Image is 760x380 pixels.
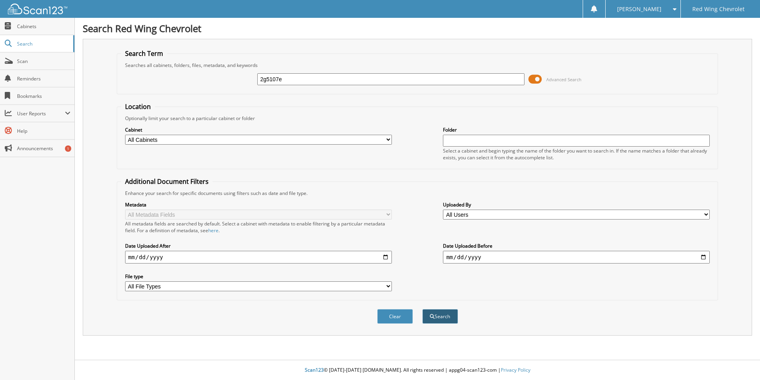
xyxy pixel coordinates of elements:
[121,190,714,197] div: Enhance your search for specific documents using filters such as date and file type.
[8,4,67,14] img: scan123-logo-white.svg
[17,128,70,134] span: Help
[17,145,70,152] span: Announcements
[17,40,69,47] span: Search
[422,309,458,324] button: Search
[17,110,65,117] span: User Reports
[125,251,392,264] input: start
[501,367,530,373] a: Privacy Policy
[121,115,714,122] div: Optionally limit your search to a particular cabinet or folder
[443,147,710,161] div: Select a cabinet and begin typing the name of the folder you want to search in. If the name match...
[121,62,714,69] div: Searches all cabinets, folders, files, metadata, and keywords
[443,243,710,249] label: Date Uploaded Before
[121,49,167,58] legend: Search Term
[121,102,155,111] legend: Location
[617,7,661,11] span: [PERSON_NAME]
[305,367,324,373] span: Scan123
[17,75,70,82] span: Reminders
[17,93,70,99] span: Bookmarks
[17,58,70,65] span: Scan
[121,177,213,186] legend: Additional Document Filters
[443,251,710,264] input: end
[546,76,581,82] span: Advanced Search
[65,145,71,152] div: 1
[125,126,392,133] label: Cabinet
[125,273,392,280] label: File type
[208,227,218,234] a: here
[125,243,392,249] label: Date Uploaded After
[83,22,752,35] h1: Search Red Wing Chevrolet
[443,126,710,133] label: Folder
[125,220,392,234] div: All metadata fields are searched by default. Select a cabinet with metadata to enable filtering b...
[377,309,413,324] button: Clear
[692,7,745,11] span: Red Wing Chevrolet
[75,361,760,380] div: © [DATE]-[DATE] [DOMAIN_NAME]. All rights reserved | appg04-scan123-com |
[443,201,710,208] label: Uploaded By
[17,23,70,30] span: Cabinets
[125,201,392,208] label: Metadata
